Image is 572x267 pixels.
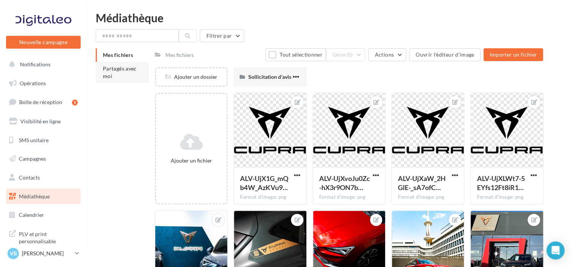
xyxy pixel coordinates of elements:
span: SMS unitaire [19,137,49,143]
span: ALV-UjXvoJu0Zc-hX3r9ON7b6s6B0kKd-bu7erI5jgZv7PMZUVzi3D7V [319,174,370,192]
span: ALV-UjXaW_2HGlE-_sA7ofCmN3GI05XH1JFMdh1nSJDSgdRbN2kGikuA [398,174,446,192]
span: Contacts [19,174,40,181]
span: PLV et print personnalisable [19,229,78,245]
div: Format d'image: png [319,194,379,201]
a: VB [PERSON_NAME] [6,246,81,261]
a: Visibilité en ligne [5,114,82,129]
span: Importer un fichier [489,51,537,58]
span: (0) [347,52,353,58]
span: Notifications [20,61,50,68]
span: Mes fichiers [103,52,133,58]
span: Opérations [20,80,46,86]
a: Campagnes [5,151,82,167]
div: Format d'image: png [477,194,537,201]
span: Boîte de réception [19,99,62,105]
div: Mes fichiers [165,51,194,59]
span: Campagnes [19,155,46,162]
button: Ouvrir l'éditeur d'image [409,48,480,61]
span: VB [10,250,17,257]
div: 1 [72,100,78,106]
a: SMS unitaire [5,132,82,148]
div: Médiathèque [96,12,563,23]
div: Ajouter un dossier [156,73,226,81]
div: Open Intercom Messenger [546,241,564,259]
span: ALV-UjX1G_mQb4W_AzKVu9HMPHmDyZ45kyRu9JObhokqfDdDYheOFfL3 [240,174,288,192]
div: Format d'image: png [240,194,300,201]
button: Gérer(0) [326,48,366,61]
button: Nouvelle campagne [6,36,81,49]
button: Tout sélectionner [265,48,326,61]
a: Médiathèque [5,189,82,204]
span: Partagés avec moi [103,65,137,79]
a: Opérations [5,75,82,91]
span: Médiathèque [19,193,50,199]
a: Calendrier [5,207,82,223]
div: Ajouter un fichier [159,157,223,164]
button: Importer un fichier [483,48,543,61]
div: Format d'image: png [398,194,458,201]
a: Boîte de réception1 [5,94,82,110]
span: ALV-UjXLWt7-5EYfs12Ft8iR1YIhdNXp_rU_06ePT4XFwU6kXzXt7OdF [477,174,525,192]
span: Calendrier [19,212,44,218]
a: PLV et print personnalisable [5,226,82,248]
span: Actions [375,51,393,58]
a: Contacts [5,170,82,186]
p: [PERSON_NAME] [22,250,72,257]
span: Visibilité en ligne [20,118,61,124]
button: Filtrer par [200,29,244,42]
button: Actions [368,48,406,61]
span: Sollicitation d'avis [248,74,291,80]
button: Notifications [5,57,79,72]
